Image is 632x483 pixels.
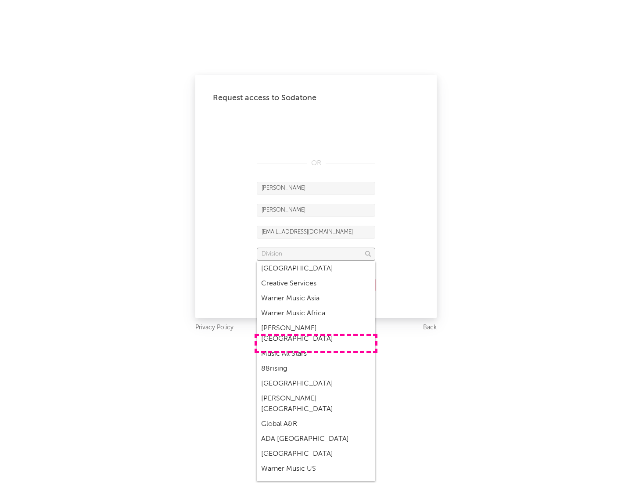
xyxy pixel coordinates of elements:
[257,261,375,276] div: [GEOGRAPHIC_DATA]
[257,158,375,169] div: OR
[257,321,375,346] div: [PERSON_NAME] [GEOGRAPHIC_DATA]
[257,182,375,195] input: First Name
[257,376,375,391] div: [GEOGRAPHIC_DATA]
[423,322,437,333] a: Back
[257,417,375,432] div: Global A&R
[213,93,419,103] div: Request access to Sodatone
[195,322,233,333] a: Privacy Policy
[257,291,375,306] div: Warner Music Asia
[257,447,375,461] div: [GEOGRAPHIC_DATA]
[257,432,375,447] div: ADA [GEOGRAPHIC_DATA]
[257,276,375,291] div: Creative Services
[257,248,375,261] input: Division
[257,226,375,239] input: Email
[257,204,375,217] input: Last Name
[257,361,375,376] div: 88rising
[257,461,375,476] div: Warner Music US
[257,346,375,361] div: Music All Stars
[257,306,375,321] div: Warner Music Africa
[257,391,375,417] div: [PERSON_NAME] [GEOGRAPHIC_DATA]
